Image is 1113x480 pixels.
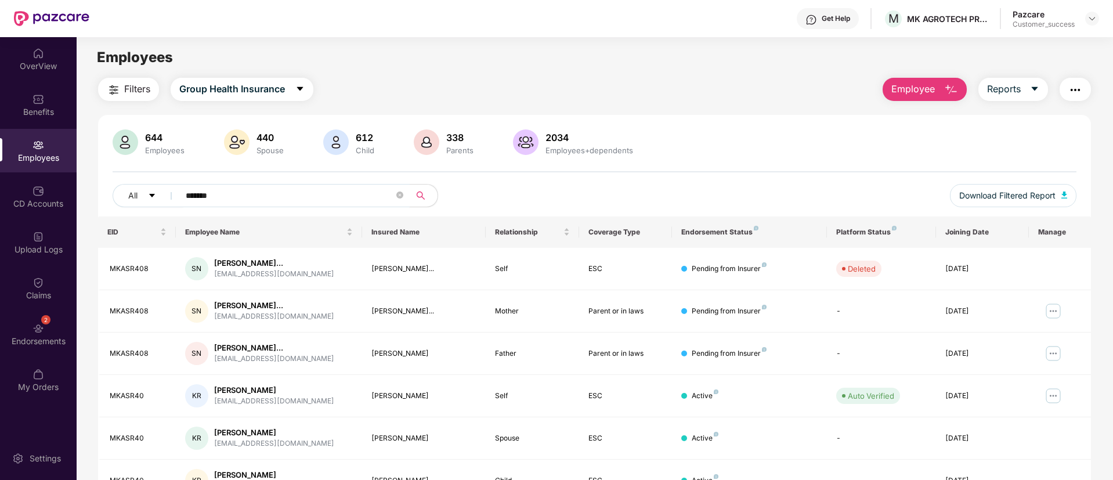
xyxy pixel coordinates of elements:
div: [PERSON_NAME]... [214,258,334,269]
span: Employee [891,82,935,96]
span: caret-down [1030,84,1039,95]
div: Auto Verified [848,390,894,402]
div: 440 [254,132,286,143]
th: Employee Name [176,216,362,248]
div: Get Help [822,14,850,23]
div: ESC [588,391,663,402]
div: Self [495,264,569,275]
span: caret-down [148,192,156,201]
div: Child [353,146,377,155]
td: - [827,417,935,460]
div: Pending from Insurer [692,306,767,317]
button: search [409,184,438,207]
td: - [827,290,935,333]
div: [DATE] [945,348,1020,359]
span: close-circle [396,190,403,201]
div: Parent or in laws [588,306,663,317]
div: [PERSON_NAME]... [371,264,477,275]
img: svg+xml;base64,PHN2ZyB4bWxucz0iaHR0cDovL3d3dy53My5vcmcvMjAwMC9zdmciIHdpZHRoPSI4IiBoZWlnaHQ9IjgiIH... [762,262,767,267]
button: Download Filtered Report [950,184,1076,207]
img: svg+xml;base64,PHN2ZyB4bWxucz0iaHR0cDovL3d3dy53My5vcmcvMjAwMC9zdmciIHdpZHRoPSI4IiBoZWlnaHQ9IjgiIH... [892,226,897,230]
div: KR [185,427,208,450]
img: svg+xml;base64,PHN2ZyB4bWxucz0iaHR0cDovL3d3dy53My5vcmcvMjAwMC9zdmciIHdpZHRoPSI4IiBoZWlnaHQ9IjgiIH... [714,389,718,394]
div: [PERSON_NAME] [371,348,477,359]
img: svg+xml;base64,PHN2ZyBpZD0iTXlfT3JkZXJzIiBkYXRhLW5hbWU9Ik15IE9yZGVycyIgeG1sbnM9Imh0dHA6Ly93d3cudz... [32,369,44,380]
div: MKASR408 [110,348,167,359]
div: 644 [143,132,187,143]
span: All [128,189,138,202]
img: svg+xml;base64,PHN2ZyBpZD0iRHJvcGRvd24tMzJ4MzIiIHhtbG5zPSJodHRwOi8vd3d3LnczLm9yZy8yMDAwL3N2ZyIgd2... [1087,14,1097,23]
img: svg+xml;base64,PHN2ZyBpZD0iRW1wbG95ZWVzIiB4bWxucz0iaHR0cDovL3d3dy53My5vcmcvMjAwMC9zdmciIHdpZHRoPS... [32,139,44,151]
span: Employee Name [185,228,344,237]
div: [PERSON_NAME] [371,391,477,402]
div: Platform Status [836,228,926,237]
div: [EMAIL_ADDRESS][DOMAIN_NAME] [214,269,334,280]
img: svg+xml;base64,PHN2ZyBpZD0iSGVscC0zMngzMiIgeG1sbnM9Imh0dHA6Ly93d3cudzMub3JnLzIwMDAvc3ZnIiB3aWR0aD... [805,14,817,26]
img: svg+xml;base64,PHN2ZyB4bWxucz0iaHR0cDovL3d3dy53My5vcmcvMjAwMC9zdmciIHhtbG5zOnhsaW5rPSJodHRwOi8vd3... [323,129,349,155]
div: Self [495,391,569,402]
img: svg+xml;base64,PHN2ZyB4bWxucz0iaHR0cDovL3d3dy53My5vcmcvMjAwMC9zdmciIHdpZHRoPSI4IiBoZWlnaHQ9IjgiIH... [714,432,718,436]
div: [DATE] [945,306,1020,317]
div: Active [692,433,718,444]
div: Parents [444,146,476,155]
div: [EMAIL_ADDRESS][DOMAIN_NAME] [214,438,334,449]
img: svg+xml;base64,PHN2ZyB4bWxucz0iaHR0cDovL3d3dy53My5vcmcvMjAwMC9zdmciIHhtbG5zOnhsaW5rPSJodHRwOi8vd3... [513,129,539,155]
img: svg+xml;base64,PHN2ZyB4bWxucz0iaHR0cDovL3d3dy53My5vcmcvMjAwMC9zdmciIHdpZHRoPSI4IiBoZWlnaHQ9IjgiIH... [714,474,718,479]
img: svg+xml;base64,PHN2ZyB4bWxucz0iaHR0cDovL3d3dy53My5vcmcvMjAwMC9zdmciIHdpZHRoPSI4IiBoZWlnaHQ9IjgiIH... [754,226,758,230]
div: MKASR40 [110,433,167,444]
span: caret-down [295,84,305,95]
img: New Pazcare Logo [14,11,89,26]
div: MKASR40 [110,391,167,402]
img: svg+xml;base64,PHN2ZyB4bWxucz0iaHR0cDovL3d3dy53My5vcmcvMjAwMC9zdmciIHdpZHRoPSIyNCIgaGVpZ2h0PSIyNC... [107,83,121,97]
div: [DATE] [945,264,1020,275]
div: [DATE] [945,433,1020,444]
div: [PERSON_NAME] [371,433,477,444]
div: 2034 [543,132,635,143]
th: Insured Name [362,216,486,248]
span: Group Health Insurance [179,82,285,96]
div: [EMAIL_ADDRESS][DOMAIN_NAME] [214,353,334,364]
div: [PERSON_NAME] [214,427,334,438]
span: Filters [124,82,150,96]
div: SN [185,257,208,280]
span: Employees [97,49,173,66]
img: svg+xml;base64,PHN2ZyBpZD0iVXBsb2FkX0xvZ3MiIGRhdGEtbmFtZT0iVXBsb2FkIExvZ3MiIHhtbG5zPSJodHRwOi8vd3... [32,231,44,243]
div: ESC [588,433,663,444]
div: SN [185,342,208,365]
div: MKASR408 [110,264,167,275]
div: ESC [588,264,663,275]
img: svg+xml;base64,PHN2ZyB4bWxucz0iaHR0cDovL3d3dy53My5vcmcvMjAwMC9zdmciIHhtbG5zOnhsaW5rPSJodHRwOi8vd3... [113,129,138,155]
img: svg+xml;base64,PHN2ZyB4bWxucz0iaHR0cDovL3d3dy53My5vcmcvMjAwMC9zdmciIHhtbG5zOnhsaW5rPSJodHRwOi8vd3... [944,83,958,97]
img: svg+xml;base64,PHN2ZyB4bWxucz0iaHR0cDovL3d3dy53My5vcmcvMjAwMC9zdmciIHdpZHRoPSI4IiBoZWlnaHQ9IjgiIH... [762,347,767,352]
div: Employees+dependents [543,146,635,155]
div: Pending from Insurer [692,264,767,275]
div: Deleted [848,263,876,275]
div: Settings [26,453,64,464]
div: Pending from Insurer [692,348,767,359]
div: Mother [495,306,569,317]
div: MKASR408 [110,306,167,317]
th: Joining Date [936,216,1029,248]
img: svg+xml;base64,PHN2ZyBpZD0iU2V0dGluZy0yMHgyMCIgeG1sbnM9Imh0dHA6Ly93d3cudzMub3JnLzIwMDAvc3ZnIiB3aW... [12,453,24,464]
div: Customer_success [1013,20,1075,29]
div: Pazcare [1013,9,1075,20]
img: svg+xml;base64,PHN2ZyBpZD0iQmVuZWZpdHMiIHhtbG5zPSJodHRwOi8vd3d3LnczLm9yZy8yMDAwL3N2ZyIgd2lkdGg9Ij... [32,93,44,105]
span: M [888,12,899,26]
div: Endorsement Status [681,228,818,237]
th: Relationship [486,216,579,248]
div: MK AGROTECH PRIVATE LIMITED [907,13,988,24]
div: [PERSON_NAME]... [214,300,334,311]
img: svg+xml;base64,PHN2ZyB4bWxucz0iaHR0cDovL3d3dy53My5vcmcvMjAwMC9zdmciIHdpZHRoPSIyNCIgaGVpZ2h0PSIyNC... [1068,83,1082,97]
div: Father [495,348,569,359]
div: Employees [143,146,187,155]
div: 612 [353,132,377,143]
button: Reportscaret-down [978,78,1048,101]
img: svg+xml;base64,PHN2ZyB4bWxucz0iaHR0cDovL3d3dy53My5vcmcvMjAwMC9zdmciIHhtbG5zOnhsaW5rPSJodHRwOi8vd3... [414,129,439,155]
th: Manage [1029,216,1091,248]
div: [DATE] [945,391,1020,402]
button: Employee [883,78,967,101]
td: - [827,333,935,375]
img: svg+xml;base64,PHN2ZyB4bWxucz0iaHR0cDovL3d3dy53My5vcmcvMjAwMC9zdmciIHhtbG5zOnhsaW5rPSJodHRwOi8vd3... [1061,192,1067,199]
img: manageButton [1044,302,1063,320]
div: [EMAIL_ADDRESS][DOMAIN_NAME] [214,311,334,322]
